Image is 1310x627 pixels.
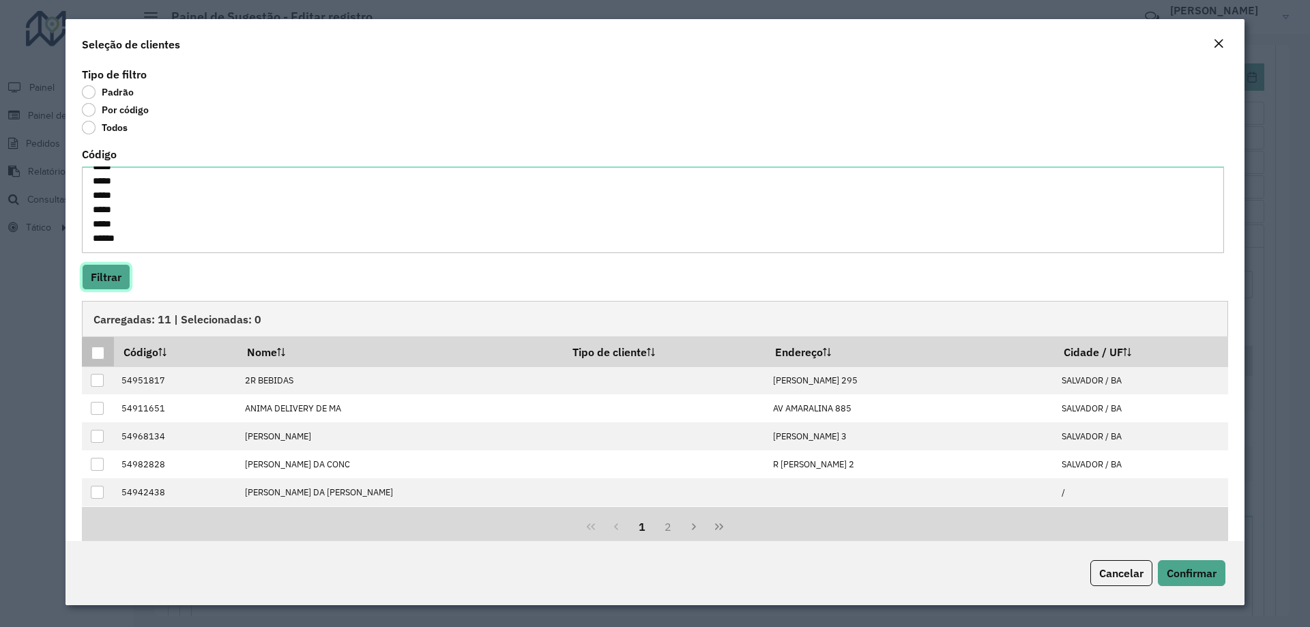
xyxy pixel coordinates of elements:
[766,450,1055,478] td: R [PERSON_NAME] 2
[681,514,707,540] button: Next Page
[238,450,564,478] td: [PERSON_NAME] DA CONC
[114,394,237,422] td: 54911651
[114,478,237,506] td: 54942438
[114,506,237,534] td: 54965891
[82,264,130,290] button: Filtrar
[82,103,149,117] label: Por código
[766,422,1055,450] td: [PERSON_NAME] 3
[82,66,147,83] label: Tipo de filtro
[655,514,681,540] button: 2
[238,337,564,366] th: Nome
[238,394,564,422] td: ANIMA DELIVERY DE MA
[1213,38,1224,49] em: Fechar
[1054,337,1227,366] th: Cidade / UF
[1099,566,1144,580] span: Cancelar
[1054,366,1227,394] td: SALVADOR / BA
[82,36,180,53] h4: Seleção de clientes
[114,366,237,394] td: 54951817
[114,337,237,366] th: Código
[1054,506,1227,534] td: SALVADOR / BA
[1158,560,1225,586] button: Confirmar
[1167,566,1217,580] span: Confirmar
[766,506,1055,534] td: R DO NORTE 113
[82,146,117,162] label: Código
[82,301,1228,336] div: Carregadas: 11 | Selecionadas: 0
[114,450,237,478] td: 54982828
[1054,450,1227,478] td: SALVADOR / BA
[114,422,237,450] td: 54968134
[82,121,128,134] label: Todos
[706,514,732,540] button: Last Page
[766,366,1055,394] td: [PERSON_NAME] 295
[238,506,564,534] td: [PERSON_NAME] [PERSON_NAME]
[629,514,655,540] button: 1
[1054,394,1227,422] td: SALVADOR / BA
[238,478,564,506] td: [PERSON_NAME] DA [PERSON_NAME]
[563,337,766,366] th: Tipo de cliente
[766,394,1055,422] td: AV AMARALINA 885
[1054,422,1227,450] td: SALVADOR / BA
[82,85,134,99] label: Padrão
[766,337,1055,366] th: Endereço
[1209,35,1228,53] button: Close
[1054,478,1227,506] td: /
[1090,560,1152,586] button: Cancelar
[238,422,564,450] td: [PERSON_NAME]
[238,366,564,394] td: 2R BEBIDAS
